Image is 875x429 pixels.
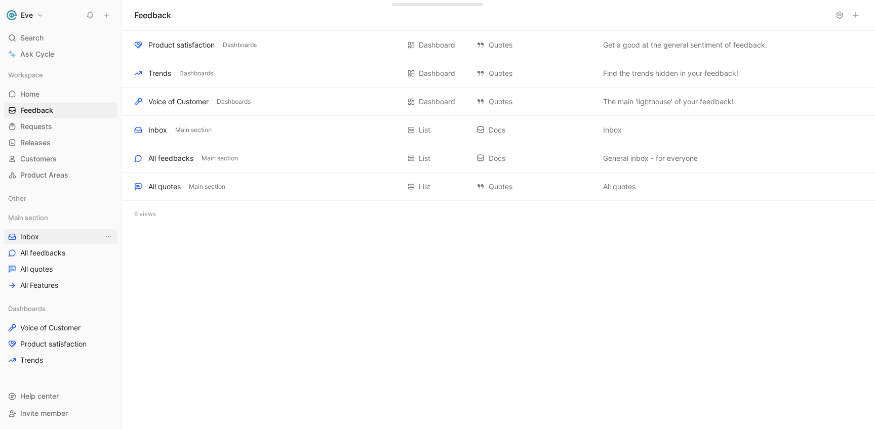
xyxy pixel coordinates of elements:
a: InboxView actions [4,229,117,244]
span: Requests [20,121,52,132]
span: Workspace [8,70,43,80]
div: Dashboard [419,67,455,79]
button: View actions [103,232,113,242]
div: All feedbacksMain sectionList DocsGeneral inbox - for everyoneView actions [122,144,875,173]
a: Voice of Customer [4,320,117,335]
div: All quotes [148,181,181,193]
span: Trends [20,355,43,365]
div: All quotesMain sectionList QuotesAll quotesView actions [122,173,875,201]
img: Eve [7,10,17,20]
div: Search [4,30,117,46]
span: All quotes [20,264,53,274]
div: Product satisfaction [148,39,215,51]
div: Other [4,191,117,209]
button: All quotes [601,181,638,193]
a: Feedback [4,103,117,118]
div: TrendsDashboardsDashboard QuotesFind the trends hidden in your feedback!View actions [122,59,875,88]
span: Home [20,89,39,99]
button: Inbox [601,124,624,136]
div: Docs [476,124,593,136]
span: Main section [175,125,212,135]
span: Get a good at the general sentiment of feedback. [603,39,767,51]
span: Find the trends hidden in your feedback! [603,67,738,79]
span: Ask Cycle [20,48,54,60]
button: Main section [187,182,227,191]
div: Workspace [4,67,117,82]
div: Dashboard [419,96,455,108]
div: Quotes [476,181,593,193]
div: 6 views [122,201,875,227]
div: Other [4,191,117,206]
button: Main section [200,154,240,163]
button: Dashboards [221,40,259,50]
div: Quotes [476,96,593,108]
div: Quotes [476,39,593,51]
div: Main section [4,210,117,225]
span: General inbox - for everyone [603,152,698,164]
div: List [419,181,430,193]
span: Product Areas [20,170,68,180]
div: List [419,152,430,164]
div: Voice of CustomerDashboardsDashboard QuotesThe main 'lighthouse' of your feedback!View actions [122,88,875,116]
span: Feedback [20,105,53,115]
span: Main section [202,153,238,163]
div: Help center [4,389,117,404]
div: InboxMain sectionList DocsInboxView actions [122,116,875,144]
a: Trends [4,353,117,368]
div: Product satisfactionDashboardsDashboard QuotesGet a good at the general sentiment of feedback.Vie... [122,31,875,59]
span: Inbox [603,124,622,136]
span: Dashboards [179,68,213,78]
a: Product satisfaction [4,336,117,352]
div: All feedbacks [148,152,193,164]
a: All feedbacks [4,245,117,261]
button: Find the trends hidden in your feedback! [601,67,740,79]
a: Customers [4,151,117,166]
div: Dashboards [4,301,117,316]
span: Dashboards [223,40,257,50]
button: Get a good at the general sentiment of feedback. [601,39,769,51]
div: DashboardsVoice of CustomerProduct satisfactionTrends [4,301,117,368]
button: EveEve [4,8,46,22]
button: Dashboards [215,97,253,106]
div: Docs [476,152,593,164]
span: Search [20,32,44,44]
span: Customers [20,154,57,164]
a: Home [4,87,117,102]
div: Dashboard [419,39,455,51]
div: Trends [148,67,171,79]
span: Voice of Customer [20,323,81,333]
span: Dashboards [8,304,46,314]
a: Ask Cycle [4,47,117,62]
span: All Features [20,280,58,290]
div: Invite member [4,406,117,421]
span: Inbox [20,232,39,242]
span: Product satisfaction [20,339,87,349]
div: List [419,124,430,136]
span: Main section [189,182,225,192]
span: All quotes [603,181,635,193]
div: Inbox [148,124,167,136]
h1: Eve [21,11,33,20]
span: Other [8,193,26,203]
button: Dashboards [177,69,215,78]
a: Releases [4,135,117,150]
div: Main sectionInboxView actionsAll feedbacksAll quotesAll Features [4,210,117,293]
span: Main section [8,212,48,223]
span: The main 'lighthouse' of your feedback! [603,96,734,108]
a: Product Areas [4,167,117,183]
span: Dashboards [217,97,251,107]
div: Quotes [476,67,593,79]
h1: Feedback [134,9,171,21]
span: Releases [20,138,51,148]
a: All quotes [4,262,117,277]
button: Main section [173,125,214,135]
div: Voice of Customer [148,96,209,108]
span: All feedbacks [20,248,65,258]
a: All Features [4,278,117,293]
span: Invite member [20,409,68,417]
button: General inbox - for everyone [601,152,700,164]
a: Requests [4,119,117,134]
span: Help center [20,392,59,400]
button: The main 'lighthouse' of your feedback! [601,96,736,108]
